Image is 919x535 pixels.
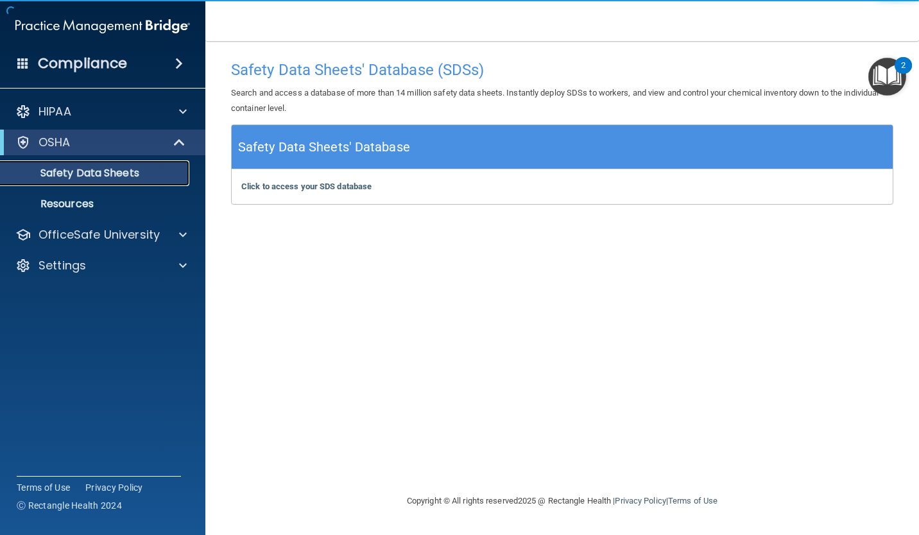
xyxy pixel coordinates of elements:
[8,167,184,180] p: Safety Data Sheets
[39,227,160,242] p: OfficeSafe University
[85,481,143,494] a: Privacy Policy
[15,13,190,39] img: PMB logo
[15,258,187,273] a: Settings
[39,135,71,150] p: OSHA
[17,499,122,512] span: Ⓒ Rectangle Health 2024
[15,135,186,150] a: OSHA
[238,136,410,158] h5: Safety Data Sheets' Database
[39,258,86,273] p: Settings
[668,496,717,505] a: Terms of Use
[615,496,666,505] a: Privacy Policy
[231,62,893,78] h4: Safety Data Sheets' Database (SDSs)
[15,104,187,119] a: HIPAA
[901,65,906,82] div: 2
[17,481,70,494] a: Terms of Use
[868,58,906,96] button: Open Resource Center, 2 new notifications
[231,85,893,116] p: Search and access a database of more than 14 million safety data sheets. Instantly deploy SDSs to...
[15,227,187,242] a: OfficeSafe University
[8,198,184,210] p: Resources
[38,55,127,72] h4: Compliance
[39,104,71,119] p: HIPAA
[328,480,796,522] div: Copyright © All rights reserved 2025 @ Rectangle Health | |
[241,182,372,191] a: Click to access your SDS database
